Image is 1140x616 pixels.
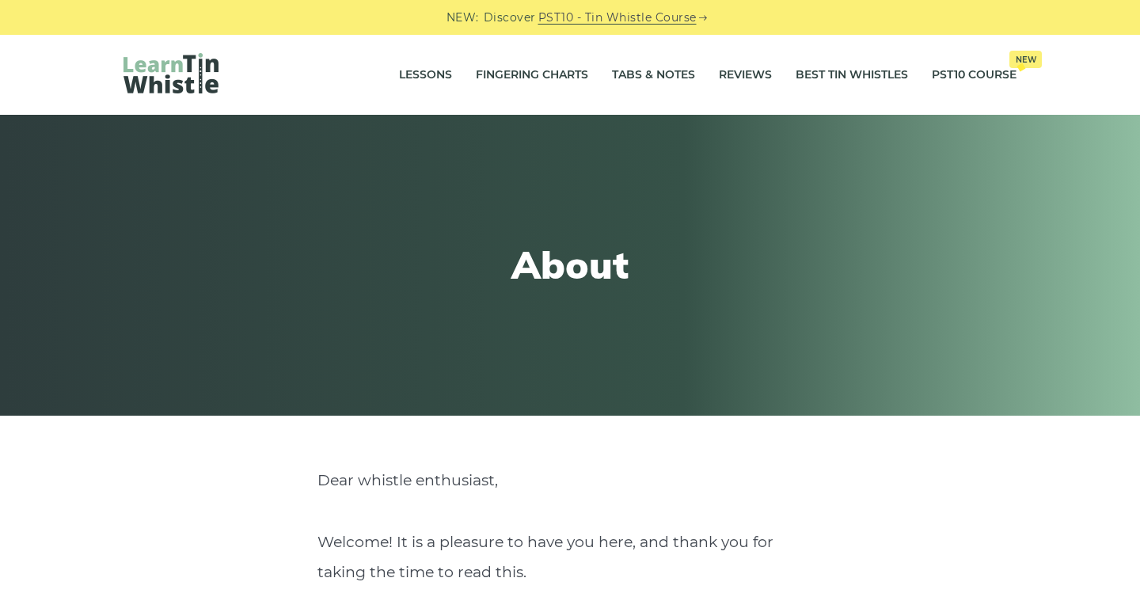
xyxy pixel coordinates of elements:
a: Fingering Charts [476,55,588,95]
h1: About [279,242,861,288]
p: Welcome! It is a pleasure to have you here, and thank you for taking the time to read this. [317,527,823,587]
a: PST10 CourseNew [932,55,1016,95]
img: LearnTinWhistle.com [123,53,218,93]
a: Reviews [719,55,772,95]
a: Best Tin Whistles [796,55,908,95]
a: Lessons [399,55,452,95]
span: New [1009,51,1042,68]
p: Dear whistle enthusiast, [317,466,823,496]
a: Tabs & Notes [612,55,695,95]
